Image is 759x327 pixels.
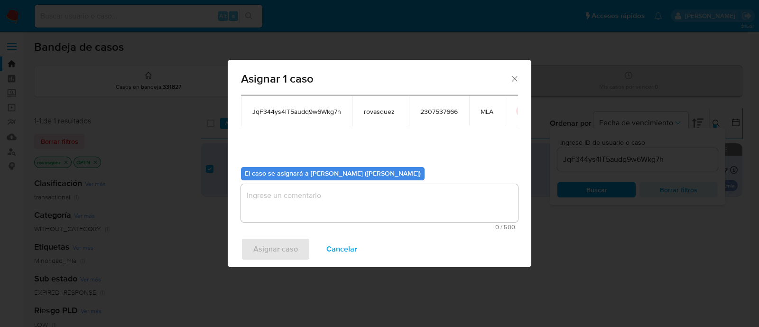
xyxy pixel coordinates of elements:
span: Asignar 1 caso [241,73,510,84]
button: icon-button [516,105,528,117]
button: Cancelar [314,238,370,261]
span: Máximo 500 caracteres [244,224,515,230]
span: Cancelar [326,239,357,260]
span: 2307537666 [420,107,458,116]
div: assign-modal [228,60,531,267]
button: Cerrar ventana [510,74,518,83]
b: El caso se asignará a [PERSON_NAME] ([PERSON_NAME]) [245,168,421,178]
span: JqF344ys4lT5audq9w6Wkg7h [252,107,341,116]
span: rovasquez [364,107,398,116]
span: MLA [481,107,493,116]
